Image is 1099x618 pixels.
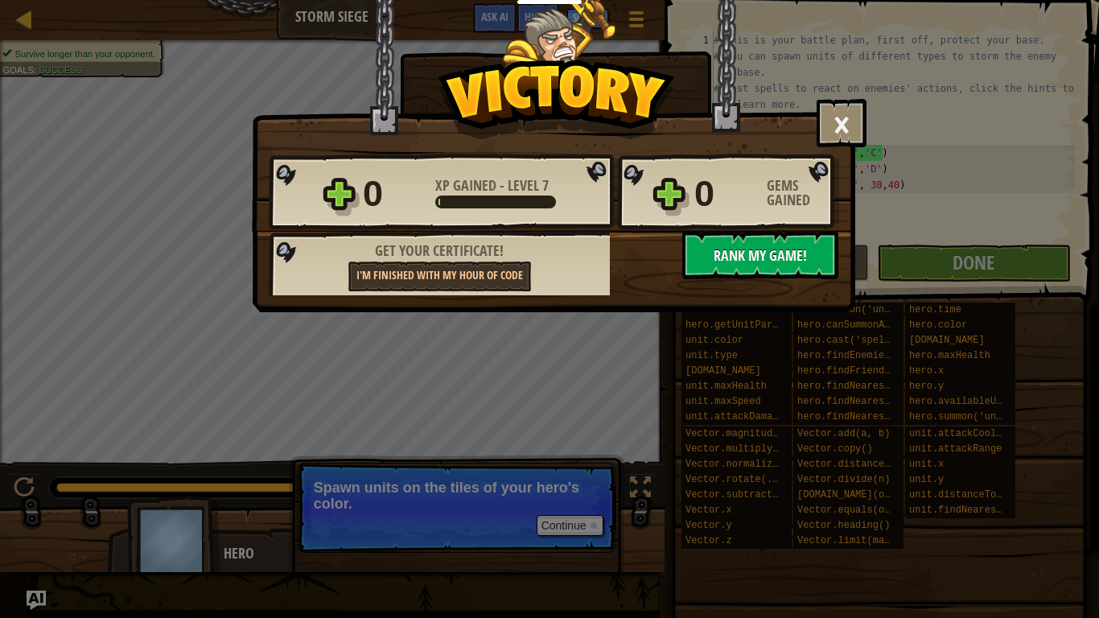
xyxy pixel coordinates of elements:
button: Rank My Game! [682,231,838,279]
div: 0 [694,168,757,220]
span: XP Gained [435,175,500,196]
div: - [435,179,549,193]
span: Level [504,175,542,196]
span: 7 [542,175,549,196]
img: Victory [438,60,675,140]
a: I'm finished with my Hour of Code [348,262,531,291]
div: 0 [363,168,426,220]
div: Gems Gained [767,179,839,208]
button: × [817,99,866,147]
span: Rank My Game! [714,245,807,266]
div: Get your certificate! [285,241,594,262]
